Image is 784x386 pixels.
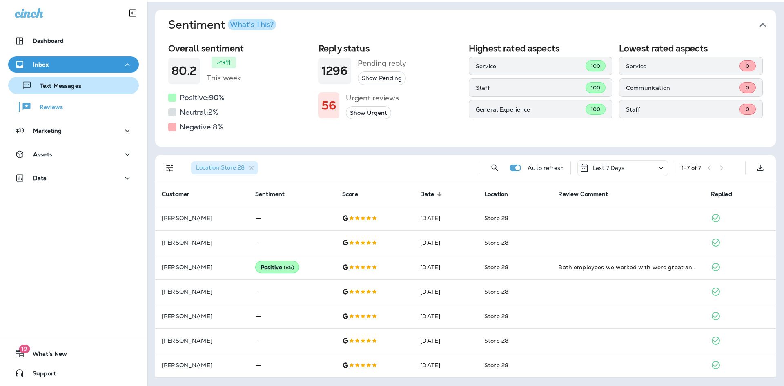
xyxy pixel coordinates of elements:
[358,57,406,70] h5: Pending reply
[558,190,619,198] span: Review Comment
[162,10,782,40] button: SentimentWhat's This?
[8,146,139,163] button: Assets
[19,345,30,353] span: 19
[626,85,739,91] p: Communication
[484,288,508,295] span: Store 28
[284,264,294,271] span: ( 85 )
[318,43,462,54] h2: Reply status
[162,190,200,198] span: Customer
[249,279,336,304] td: --
[484,191,508,198] span: Location
[249,353,336,377] td: --
[414,255,478,279] td: [DATE]
[162,191,189,198] span: Customer
[414,230,478,255] td: [DATE]
[196,164,245,171] span: Location : Store 28
[162,337,242,344] p: [PERSON_NAME]
[180,91,225,104] h5: Positive: 90 %
[33,127,62,134] p: Marketing
[24,370,56,380] span: Support
[358,71,406,85] button: Show Pending
[162,362,242,368] p: [PERSON_NAME]
[8,98,139,115] button: Reviews
[255,261,299,273] div: Positive
[487,160,503,176] button: Search Reviews
[249,328,336,353] td: --
[255,191,285,198] span: Sentiment
[469,43,612,54] h2: Highest rated aspects
[484,214,508,222] span: Store 28
[180,120,223,134] h5: Negative: 8 %
[420,191,434,198] span: Date
[162,313,242,319] p: [PERSON_NAME]
[346,106,391,120] button: Show Urgent
[484,337,508,344] span: Store 28
[484,312,508,320] span: Store 28
[24,350,67,360] span: What's New
[249,230,336,255] td: --
[626,63,739,69] p: Service
[249,206,336,230] td: --
[249,304,336,328] td: --
[168,18,276,32] h1: Sentiment
[228,19,276,30] button: What's This?
[162,160,178,176] button: Filters
[121,5,144,21] button: Collapse Sidebar
[414,328,478,353] td: [DATE]
[342,191,358,198] span: Score
[31,104,63,112] p: Reviews
[346,91,399,105] h5: Urgent reviews
[414,304,478,328] td: [DATE]
[592,165,625,171] p: Last 7 Days
[558,263,697,271] div: Both employees we worked with were great and make our experience easy and enjoyable
[414,206,478,230] td: [DATE]
[171,64,197,78] h1: 80.2
[746,106,749,113] span: 0
[8,56,139,73] button: Inbox
[8,77,139,94] button: Text Messages
[591,62,600,69] span: 100
[484,263,508,271] span: Store 28
[414,353,478,377] td: [DATE]
[168,43,312,54] h2: Overall sentiment
[33,61,49,68] p: Inbox
[484,190,519,198] span: Location
[32,83,81,90] p: Text Messages
[746,62,749,69] span: 0
[476,63,586,69] p: Service
[682,165,701,171] div: 1 - 7 of 7
[484,361,508,369] span: Store 28
[180,106,218,119] h5: Neutral: 2 %
[255,190,295,198] span: Sentiment
[528,165,564,171] p: Auto refresh
[322,99,336,112] h1: 56
[476,85,586,91] p: Staff
[207,71,241,85] h5: This week
[230,21,274,28] div: What's This?
[162,215,242,221] p: [PERSON_NAME]
[162,264,242,270] p: [PERSON_NAME]
[752,160,768,176] button: Export as CSV
[33,38,64,44] p: Dashboard
[8,33,139,49] button: Dashboard
[322,64,348,78] h1: 1296
[711,191,732,198] span: Replied
[591,84,600,91] span: 100
[591,106,600,113] span: 100
[711,190,743,198] span: Replied
[191,161,258,174] div: Location:Store 28
[33,175,47,181] p: Data
[420,190,445,198] span: Date
[8,123,139,139] button: Marketing
[8,365,139,382] button: Support
[342,190,369,198] span: Score
[626,106,739,113] p: Staff
[414,279,478,304] td: [DATE]
[484,239,508,246] span: Store 28
[162,288,242,295] p: [PERSON_NAME]
[476,106,586,113] p: General Experience
[746,84,749,91] span: 0
[558,191,608,198] span: Review Comment
[33,151,52,158] p: Assets
[162,239,242,246] p: [PERSON_NAME]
